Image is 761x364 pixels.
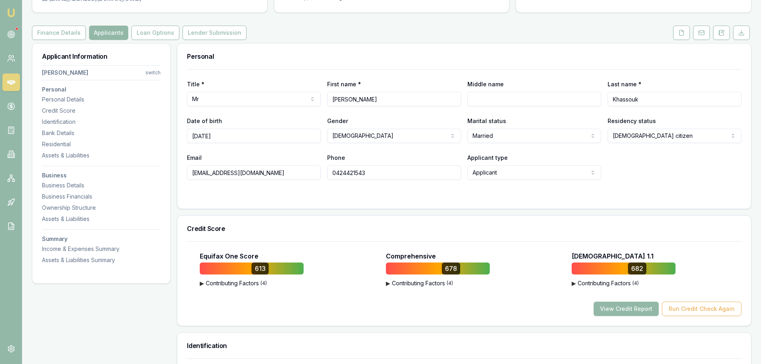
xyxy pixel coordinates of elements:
[608,81,642,88] label: Last name *
[42,236,161,242] h3: Summary
[200,279,304,287] button: ▶Contributing Factors(4)
[130,26,181,40] a: Loan Options
[662,302,741,316] button: Run Credit Check Again
[327,81,361,88] label: First name *
[467,154,508,161] label: Applicant type
[467,117,506,124] label: Marital status
[572,279,676,287] button: ▶Contributing Factors(4)
[42,69,88,77] div: [PERSON_NAME]
[42,129,161,137] div: Bank Details
[187,225,741,232] h3: Credit Score
[386,279,490,287] button: ▶Contributing Factors(4)
[386,251,436,261] p: Comprehensive
[187,129,321,143] input: DD/MM/YYYY
[632,280,639,286] span: ( 4 )
[608,117,656,124] label: Residency status
[42,118,161,126] div: Identification
[42,53,161,60] h3: Applicant Information
[386,279,390,287] span: ▶
[42,107,161,115] div: Credit Score
[42,151,161,159] div: Assets & Liabilities
[327,117,348,124] label: Gender
[32,26,87,40] a: Finance Details
[131,26,179,40] button: Loan Options
[467,81,504,88] label: Middle name
[187,81,205,88] label: Title *
[42,256,161,264] div: Assets & Liabilities Summary
[32,26,86,40] button: Finance Details
[200,251,258,261] p: Equifax One Score
[260,280,267,286] span: ( 4 )
[187,342,741,349] h3: Identification
[42,193,161,201] div: Business Financials
[572,251,654,261] p: [DEMOGRAPHIC_DATA] 1.1
[181,26,248,40] a: Lender Submission
[42,204,161,212] div: Ownership Structure
[187,53,741,60] h3: Personal
[183,26,246,40] button: Lender Submission
[594,302,659,316] button: View Credit Report
[447,280,453,286] span: ( 4 )
[200,279,204,287] span: ▶
[628,263,646,274] div: 682
[187,117,222,124] label: Date of birth
[42,245,161,253] div: Income & Expenses Summary
[89,26,128,40] button: Applicants
[145,70,161,76] div: switch
[87,26,130,40] a: Applicants
[327,165,461,180] input: 0431 234 567
[572,279,576,287] span: ▶
[42,140,161,148] div: Residential
[187,154,202,161] label: Email
[42,173,161,178] h3: Business
[42,181,161,189] div: Business Details
[42,215,161,223] div: Assets & Liabilities
[442,263,460,274] div: 678
[252,263,269,274] div: 613
[42,87,161,92] h3: Personal
[327,154,345,161] label: Phone
[6,8,16,18] img: emu-icon-u.png
[42,95,161,103] div: Personal Details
